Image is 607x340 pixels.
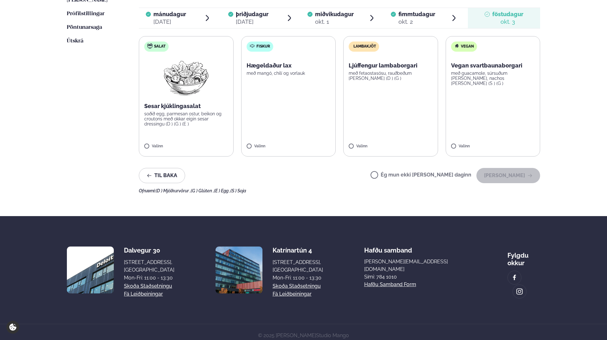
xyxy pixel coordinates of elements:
[315,11,354,17] span: miðvikudagur
[364,273,466,281] p: Sími: 784 1010
[349,111,433,121] p: með fetaostasósu, rauðbeðum [PERSON_NAME] (D ) (G )
[247,102,331,110] p: Hægeldaður lax
[273,290,312,298] a: Fá leiðbeiningar
[492,11,523,17] span: föstudagur
[349,102,433,110] p: Ljúffengur lambaborgari
[492,18,523,26] div: okt. 3
[67,11,105,16] span: Prófílstillingar
[158,57,214,97] img: Salad.png
[273,247,323,254] div: Katrínartún 4
[315,18,354,26] div: okt. 1
[258,332,349,338] span: © 2025 [PERSON_NAME]
[139,168,185,183] button: Til baka
[316,332,349,338] a: Studio Mango
[352,43,357,48] img: Lamb.svg
[273,259,323,274] div: [STREET_ADDRESS], [GEOGRAPHIC_DATA]
[461,44,474,49] span: Vegan
[256,44,270,49] span: Fiskur
[363,57,419,97] img: Hamburger.png
[250,43,255,48] img: fish.svg
[247,111,331,116] p: með mangó, chilí og vorlauk
[236,11,268,17] span: þriðjudagur
[260,57,316,97] img: Fish.png
[511,274,518,281] img: image alt
[398,18,435,26] div: okt. 2
[124,290,163,298] a: Fá leiðbeiningar
[364,281,416,288] a: Hafðu samband form
[273,282,321,290] a: Skoða staðsetningu
[230,188,246,193] span: (S ) Soja
[124,274,174,282] div: Mon-Fri: 11:00 - 13:30
[124,282,172,290] a: Skoða staðsetningu
[508,271,521,284] a: image alt
[451,111,535,126] p: með guacamole, súrsuðum [PERSON_NAME], nachos [PERSON_NAME] (S ) (G )
[236,18,268,26] div: [DATE]
[67,25,102,30] span: Pöntunarsaga
[454,43,459,48] img: Vegan.svg
[147,43,152,48] img: salad.svg
[144,111,228,126] p: soðið egg, parmesan ostur, beikon og croutons með okkar eigin sesar dressingu (D ) (G ) (E )
[67,38,83,44] span: Útskrá
[154,44,165,49] span: Salat
[67,37,83,45] a: Útskrá
[476,168,540,183] button: [PERSON_NAME]
[398,11,435,17] span: fimmtudagur
[516,288,523,295] img: image alt
[144,102,228,110] p: Sesar kjúklingasalat
[124,247,174,254] div: Dalvegur 30
[216,247,262,293] img: image alt
[364,241,412,254] span: Hafðu samband
[153,11,186,17] span: mánudagur
[139,188,540,193] div: Ofnæmi:
[273,274,323,282] div: Mon-Fri: 11:00 - 13:30
[451,102,535,110] p: Vegan svartbaunaborgari
[156,188,191,193] span: (D ) Mjólkurvörur ,
[6,321,19,334] a: Cookie settings
[67,10,105,18] a: Prófílstillingar
[67,247,114,293] img: image alt
[67,24,102,31] a: Pöntunarsaga
[191,188,214,193] span: (G ) Glúten ,
[513,285,526,298] a: image alt
[214,188,230,193] span: (E ) Egg ,
[124,259,174,274] div: [STREET_ADDRESS], [GEOGRAPHIC_DATA]
[364,258,466,273] a: [PERSON_NAME][EMAIL_ADDRESS][DOMAIN_NAME]
[507,247,540,267] div: Fylgdu okkur
[358,44,381,49] span: Lambakjöt
[153,18,186,26] div: [DATE]
[465,57,521,97] img: Hamburger.png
